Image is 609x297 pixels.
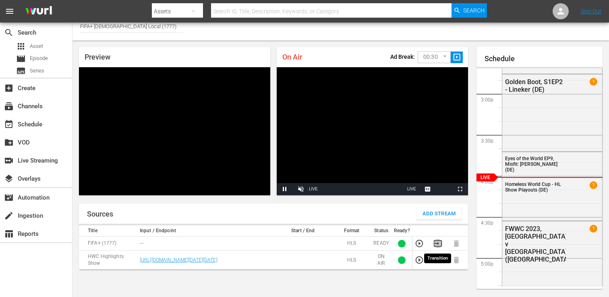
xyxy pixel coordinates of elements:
span: On Air [282,53,302,61]
span: Automation [4,193,14,202]
td: HLS [332,237,371,251]
span: Asset [16,41,26,51]
button: Fullscreen [452,183,468,195]
span: Series [30,67,44,75]
span: 1 [590,225,597,232]
span: Create [4,83,14,93]
span: Eyes of the World EP9, Misfit: [PERSON_NAME] (DE) [505,156,557,173]
span: slideshow_sharp [452,53,462,62]
span: menu [5,6,14,16]
th: Status [371,225,391,237]
th: Input / Endpoint [137,225,274,237]
td: READY [371,237,391,251]
th: Title [79,225,137,237]
td: HWC Highlights Show [79,251,137,270]
button: Search [452,3,487,18]
a: [URL][DOMAIN_NAME][DATE][DATE] [140,257,217,263]
th: Format [332,225,371,237]
div: LIVE [309,183,318,195]
div: Golden Boot, S1EP2 - Lineker (DE) [505,78,566,93]
button: Captions [420,183,436,195]
button: Add Stream [416,208,462,220]
td: HLS [332,251,371,270]
button: Pause [277,183,293,195]
button: Picture-in-Picture [436,183,452,195]
span: Series [16,66,26,76]
p: Ad Break: [390,54,415,60]
td: FIFA+ (1777) [79,237,137,251]
span: Preview [85,53,110,61]
th: Ready? [391,225,412,237]
button: Preview Stream [415,256,424,264]
td: ON AIR [371,251,391,270]
div: Video Player [277,67,468,195]
div: Video Player [79,67,270,195]
th: Start / End [274,225,332,237]
div: 00:30 [418,49,451,65]
span: Channels [4,101,14,111]
a: Sign Out [580,8,601,14]
span: Search [463,3,485,18]
span: Asset [30,42,43,50]
h1: Sources [87,210,113,218]
button: Unmute [293,183,309,195]
span: Episode [16,54,26,64]
span: Overlays [4,174,14,184]
span: Ingestion [4,211,14,221]
span: 1 [590,181,597,189]
span: LIVE [407,187,416,191]
button: Seek to live, currently playing live [404,183,420,195]
span: Live Streaming [4,156,14,165]
span: Add Stream [423,209,456,219]
td: --- [137,237,274,251]
span: Episode [30,54,48,62]
div: FWWC 2023, [GEOGRAPHIC_DATA] v [GEOGRAPHIC_DATA] ([GEOGRAPHIC_DATA]) [505,225,566,263]
img: ans4CAIJ8jUAAAAAAAAAAAAAAAAAAAAAAAAgQb4GAAAAAAAAAAAAAAAAAAAAAAAAJMjXAAAAAAAAAAAAAAAAAAAAAAAAgAT5G... [19,2,58,21]
h1: Schedule [485,55,603,63]
span: Search [4,28,14,37]
span: 1 [590,78,597,85]
button: Preview Stream [415,239,424,248]
span: VOD [4,138,14,147]
span: Homeless World Cup - HL Show Playouts (DE) [505,181,561,193]
span: Reports [4,229,14,239]
span: Schedule [4,120,14,129]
